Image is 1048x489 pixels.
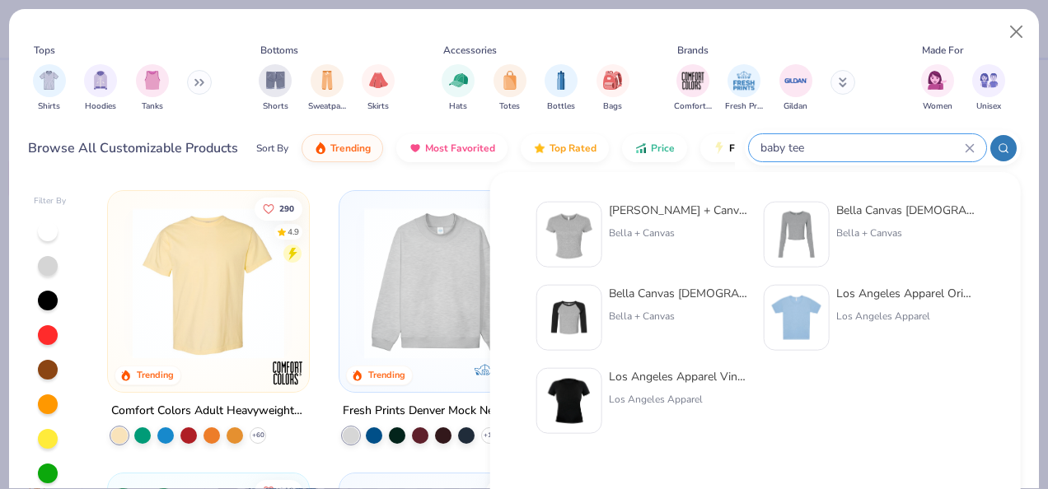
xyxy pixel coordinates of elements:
div: Fresh Prints Denver Mock Neck Heavyweight Sweatshirt [343,401,537,421]
img: Comfort Colors Image [681,68,705,93]
img: e55d29c3-c55d-459c-bfd9-9b1c499ab3c6 [292,207,460,359]
img: Fresh Prints Image [732,68,756,93]
span: Shorts [263,100,288,113]
button: filter button [597,64,629,113]
button: Like [255,197,302,220]
button: filter button [259,64,292,113]
img: Tanks Image [143,71,161,90]
button: Top Rated [521,134,609,162]
img: trending.gif [314,142,327,155]
button: filter button [136,64,169,113]
span: Sweatpants [308,100,346,113]
div: Bella Canvas [DEMOGRAPHIC_DATA]' Micro Ribbed Long Sleeve [836,202,975,219]
div: filter for Shirts [33,64,66,113]
div: Los Angeles Apparel Vintage Baby Rib Tee [609,368,747,385]
div: Bella + Canvas [836,226,975,240]
span: Price [651,142,675,155]
button: Close [1001,16,1032,48]
span: Unisex [976,100,1001,113]
img: Totes Image [501,71,519,90]
button: Trending [302,134,383,162]
img: Shorts Image [266,71,285,90]
span: 290 [279,204,294,212]
button: filter button [362,64,395,113]
div: Bella + Canvas [609,226,747,240]
span: + 10 [484,431,496,440]
span: Top Rated [550,142,597,155]
button: filter button [545,64,578,113]
img: Hats Image [449,71,468,90]
img: Bags Image [603,71,621,90]
img: Gildan Image [784,68,808,93]
span: Most Favorited [425,142,495,155]
div: Browse All Customizable Products [28,138,238,158]
div: Tops [34,43,55,58]
span: Shirts [38,100,60,113]
span: Comfort Colors [674,100,712,113]
div: Los Angeles Apparel Original Baby Rib Tee [836,285,975,302]
img: f5d85501-0dbb-4ee4-b115-c08fa3845d83 [356,207,524,359]
div: filter for Comfort Colors [674,64,712,113]
button: Most Favorited [396,134,508,162]
span: Women [923,100,952,113]
button: filter button [674,64,712,113]
img: TopRated.gif [533,142,546,155]
img: aa15adeb-cc10-480b-b531-6e6e449d5067 [544,209,595,260]
div: Accessories [443,43,497,58]
div: filter for Fresh Prints [725,64,763,113]
div: 4.9 [288,226,299,238]
button: filter button [494,64,526,113]
div: filter for Bags [597,64,629,113]
img: Hoodies Image [91,71,110,90]
span: Skirts [367,100,389,113]
div: [PERSON_NAME] + Canvas [DEMOGRAPHIC_DATA]' Micro Ribbed [609,202,747,219]
button: filter button [33,64,66,113]
div: filter for Gildan [779,64,812,113]
span: Trending [330,142,371,155]
div: filter for Hats [442,64,475,113]
span: Tanks [142,100,163,113]
img: Women Image [928,71,947,90]
img: Unisex Image [980,71,999,90]
button: filter button [972,64,1005,113]
img: 9f4123d7-072f-4f95-8de7-4df8fb443e62 [544,292,595,343]
img: Comfort Colors logo [270,356,303,389]
button: filter button [921,64,954,113]
img: Bottles Image [552,71,570,90]
div: Filter By [34,195,67,207]
img: 05861bae-2e6d-4309-8e78-f0d673bd80c6 [544,375,595,426]
div: filter for Skirts [362,64,395,113]
span: Totes [499,100,520,113]
div: filter for Bottles [545,64,578,113]
div: filter for Hoodies [84,64,117,113]
div: filter for Totes [494,64,526,113]
img: 029b8af0-80e6-406f-9fdc-fdf898547912 [124,207,292,359]
input: Try "T-Shirt" [759,138,965,157]
div: Comfort Colors Adult Heavyweight T-Shirt [111,401,306,421]
span: Hats [449,100,467,113]
div: Bella + Canvas [609,309,747,324]
button: Fresh Prints Flash [700,134,891,162]
img: a68feba3-958f-4a65-b8f8-43e994c2eb1d [771,292,822,343]
div: Bella Canvas [DEMOGRAPHIC_DATA]' Micro Ribbed 3/4 Raglan [609,285,747,302]
span: Bags [603,100,622,113]
button: filter button [308,64,346,113]
img: Sweatpants Image [318,71,336,90]
div: Bottoms [260,43,298,58]
span: Bottles [547,100,575,113]
div: Los Angeles Apparel [609,392,747,407]
div: Sort By [256,141,288,156]
span: Fresh Prints Flash [729,142,814,155]
img: flash.gif [713,142,726,155]
div: filter for Shorts [259,64,292,113]
span: Fresh Prints [725,100,763,113]
button: filter button [725,64,763,113]
div: filter for Tanks [136,64,169,113]
div: filter for Women [921,64,954,113]
img: most_fav.gif [409,142,422,155]
button: filter button [84,64,117,113]
img: Shirts Image [40,71,58,90]
div: filter for Unisex [972,64,1005,113]
div: Brands [677,43,709,58]
span: Hoodies [85,100,116,113]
